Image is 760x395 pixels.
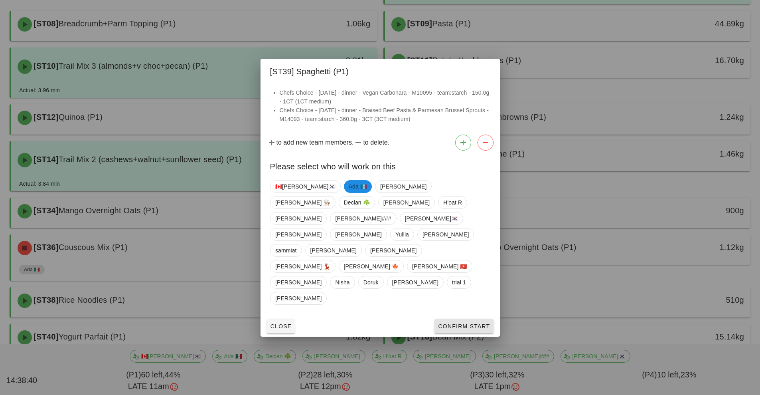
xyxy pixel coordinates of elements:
span: Declan ☘️ [343,197,369,208]
span: H'oat R [443,197,462,208]
span: [PERSON_NAME] 💃🏽 [275,260,330,272]
span: [PERSON_NAME] [380,181,426,193]
span: [PERSON_NAME] [275,212,322,224]
div: Please select who will work on this [261,154,500,177]
span: sammiat [275,244,297,256]
span: [PERSON_NAME] 👨🏼‍🍳 [275,197,330,208]
span: trial 1 [452,276,466,288]
span: [PERSON_NAME]### [335,212,391,224]
li: Chefs Choice - [DATE] - dinner - Vegan Carbonara - M10095 - team:starch - 150.0g - 1CT (1CT medium) [280,88,490,106]
span: Confirm Start [438,323,490,329]
span: [PERSON_NAME] [275,228,322,240]
span: 🇨🇦[PERSON_NAME]🇰🇷 [275,181,336,193]
button: Close [267,319,295,333]
span: [PERSON_NAME] [422,228,468,240]
span: [PERSON_NAME] 🇻🇳 [412,260,467,272]
span: [PERSON_NAME] [392,276,438,288]
span: [PERSON_NAME] [275,292,322,304]
span: [PERSON_NAME] [275,276,322,288]
span: [PERSON_NAME] 🍁 [343,260,399,272]
span: [PERSON_NAME]🇰🇷 [405,212,458,224]
span: Doruk [363,276,378,288]
span: [PERSON_NAME] [383,197,429,208]
span: [PERSON_NAME] [370,244,417,256]
span: Close [270,323,292,329]
span: [PERSON_NAME] [335,228,381,240]
li: Chefs Choice - [DATE] - dinner - Braised Beef Pasta & Parmesan Brussel Sprouts - M14093 - team:st... [280,106,490,123]
button: Confirm Start [434,319,493,333]
span: Ada 🇲🇽 [348,180,367,193]
span: Yullia [395,228,409,240]
span: Nisha [335,276,349,288]
div: to add new team members. to delete. [261,131,500,154]
div: [ST39] Spaghetti (P1) [261,59,500,82]
span: [PERSON_NAME] [310,244,356,256]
